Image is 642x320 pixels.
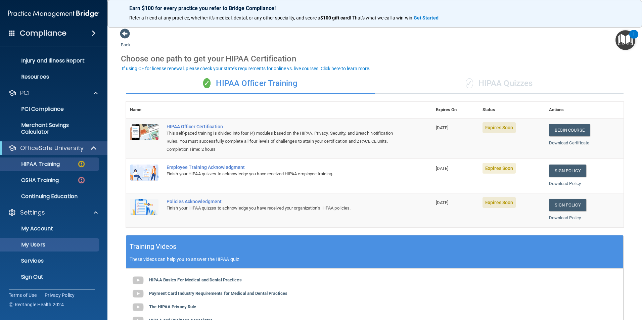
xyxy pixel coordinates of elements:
p: Services [4,258,96,264]
a: Download Policy [549,215,581,220]
p: Injury and Illness Report [4,57,96,64]
div: If using CE for license renewal, please check your state's requirements for online vs. live cours... [122,66,370,71]
th: Actions [545,102,624,118]
b: The HIPAA Privacy Rule [149,304,196,309]
button: Open Resource Center, 1 new notification [615,30,635,50]
span: ✓ [203,78,211,88]
p: PCI Compliance [4,106,96,112]
a: Download Policy [549,181,581,186]
a: Back [121,34,131,47]
a: Settings [8,209,98,217]
p: Earn $100 for every practice you refer to Bridge Compliance! [129,5,620,11]
strong: Get Started [414,15,439,20]
span: Refer a friend at any practice, whether it's medical, dental, or any other speciality, and score a [129,15,320,20]
p: These videos can help you to answer the HIPAA quiz [130,257,620,262]
div: Finish your HIPAA quizzes to acknowledge you have received your organization’s HIPAA policies. [167,204,398,212]
th: Name [126,102,163,118]
div: 1 [633,34,635,43]
span: Expires Soon [483,197,516,208]
p: Merchant Savings Calculator [4,122,96,135]
a: HIPAA Officer Certification [167,124,398,129]
span: Ⓒ Rectangle Health 2024 [9,301,64,308]
b: Payment Card Industry Requirements for Medical and Dental Practices [149,291,287,296]
div: Policies Acknowledgment [167,199,398,204]
a: Begin Course [549,124,590,136]
span: ✓ [466,78,473,88]
div: Completion Time: 2 hours [167,145,398,153]
p: OSHA Training [4,177,59,184]
p: Settings [20,209,45,217]
button: If using CE for license renewal, please check your state's requirements for online vs. live cours... [121,65,371,72]
th: Status [478,102,545,118]
div: Finish your HIPAA quizzes to acknowledge you have received HIPAA employee training. [167,170,398,178]
p: Continuing Education [4,193,96,200]
a: Sign Policy [549,165,586,177]
span: Expires Soon [483,163,516,174]
p: My Account [4,225,96,232]
span: Expires Soon [483,122,516,133]
div: HIPAA Officer Training [126,74,375,94]
span: [DATE] [436,166,449,171]
h5: Training Videos [130,241,177,253]
p: OfficeSafe University [20,144,84,152]
img: gray_youtube_icon.38fcd6cc.png [131,274,145,287]
img: gray_youtube_icon.38fcd6cc.png [131,301,145,314]
a: Get Started [414,15,440,20]
span: [DATE] [436,200,449,205]
span: ! That's what we call a win-win. [350,15,414,20]
h4: Compliance [20,29,66,38]
img: gray_youtube_icon.38fcd6cc.png [131,287,145,301]
div: HIPAA Quizzes [375,74,624,94]
th: Expires On [432,102,478,118]
p: HIPAA Training [4,161,60,168]
p: PCI [20,89,30,97]
p: Resources [4,74,96,80]
img: warning-circle.0cc9ac19.png [77,160,86,168]
a: Terms of Use [9,292,37,299]
p: Sign Out [4,274,96,280]
a: Sign Policy [549,199,586,211]
p: My Users [4,241,96,248]
a: Privacy Policy [45,292,75,299]
span: [DATE] [436,125,449,130]
img: PMB logo [8,7,99,20]
div: Employee Training Acknowledgment [167,165,398,170]
strong: $100 gift card [320,15,350,20]
a: OfficeSafe University [8,144,97,152]
img: danger-circle.6113f641.png [77,176,86,184]
b: HIPAA Basics For Medical and Dental Practices [149,277,242,282]
a: PCI [8,89,98,97]
div: This self-paced training is divided into four (4) modules based on the HIPAA, Privacy, Security, ... [167,129,398,145]
a: Download Certificate [549,140,590,145]
div: Choose one path to get your HIPAA Certification [121,49,629,68]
